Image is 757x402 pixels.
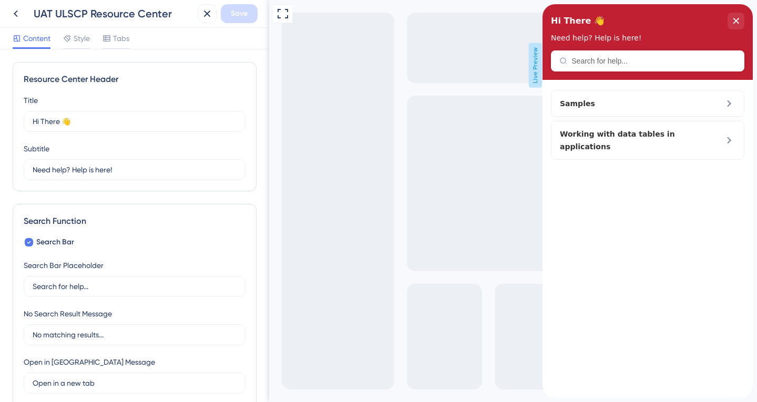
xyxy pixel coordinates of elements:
[113,32,129,45] span: Tabs
[24,307,112,320] div: No Search Result Message
[33,116,237,127] input: Title
[24,142,49,155] div: Subtitle
[24,259,104,272] div: Search Bar Placeholder
[23,32,50,45] span: Content
[185,8,202,25] div: close resource center
[17,93,158,106] div: Samples
[29,53,193,61] input: Search for help...
[33,329,237,341] input: No matching results...
[24,94,38,107] div: Title
[221,4,258,23] button: Save
[24,356,155,368] div: Open in [GEOGRAPHIC_DATA] Message
[8,29,99,38] span: Need help? Help is here!
[231,7,248,20] span: Save
[33,281,237,292] input: Search for help...
[74,32,90,45] span: Style
[34,6,193,21] div: UAT ULSCP Resource Center
[6,3,52,15] span: Need Help?
[33,377,237,389] input: Open in a new tab
[260,43,273,88] span: Live Preview
[17,93,141,106] span: Samples
[24,73,245,86] div: Resource Center Header
[24,215,245,228] div: Search Function
[8,9,62,25] span: Hi There 👋
[36,236,74,249] span: Search Bar
[33,164,237,176] input: Description
[17,123,158,149] span: Working with data tables in applications
[59,5,63,14] div: 3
